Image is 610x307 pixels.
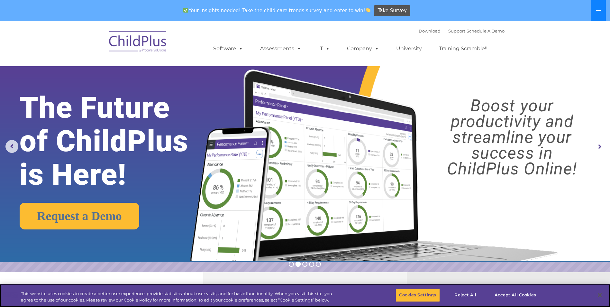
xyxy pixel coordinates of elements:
rs-layer: The Future of ChildPlus is Here! [20,91,214,191]
button: Cookies Settings [396,288,440,302]
a: Software [207,42,250,55]
a: Company [341,42,386,55]
a: Request a Demo [20,203,139,229]
a: Download [419,28,441,33]
span: Phone number [89,69,117,74]
rs-layer: Boost your productivity and streamline your success in ChildPlus Online! [422,98,603,177]
div: This website uses cookies to create a better user experience, provide statistics about user visit... [21,291,335,303]
font: | [419,28,505,33]
a: Support [448,28,465,33]
span: Last name [89,42,109,47]
img: ✅ [183,8,188,13]
img: ChildPlus by Procare Solutions [106,26,170,59]
a: Training Scramble!! [432,42,494,55]
span: Your insights needed! Take the child care trends survey and enter to win! [181,4,373,17]
a: IT [312,42,336,55]
span: Take Survey [378,5,407,16]
button: Accept All Cookies [491,288,540,302]
a: Assessments [254,42,308,55]
a: University [390,42,428,55]
button: Reject All [445,288,486,302]
img: 👏 [366,8,370,13]
a: Take Survey [374,5,410,16]
button: Close [593,288,607,302]
a: Schedule A Demo [467,28,505,33]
